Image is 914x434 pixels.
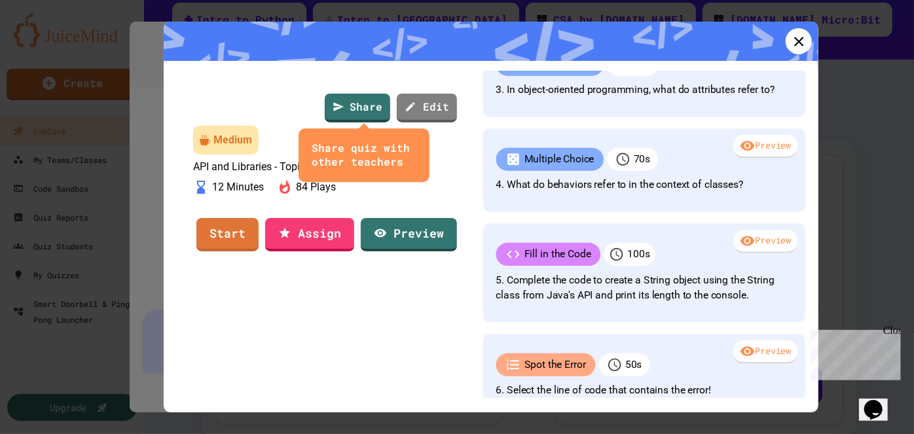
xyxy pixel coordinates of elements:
div: Chat with us now!Close [5,5,90,83]
div: Medium [213,132,252,148]
p: 70 s [634,152,650,168]
p: Multiple Choice [524,152,594,168]
p: 6. Select the line of code that contains the error! [496,383,793,399]
a: Start [196,218,259,251]
p: Spot the Error [524,357,586,373]
p: Fill in the Code [524,247,591,262]
p: 4. What do behaviors refer to in the context of classes? [496,177,793,193]
p: API and Libraries - Topic 1.7 [193,161,458,173]
div: Preview [733,230,797,253]
p: 5. Complete the code to create a String object using the String class from Java's API and print i... [496,272,793,303]
a: Assign [265,218,354,251]
p: 50 s [625,357,642,373]
a: Edit [397,94,457,122]
a: Preview [361,218,457,251]
p: 12 Minutes [212,179,264,195]
iframe: chat widget [805,325,901,380]
div: Preview [733,135,797,158]
p: 100 s [628,247,650,262]
p: 3. In object-oriented programming, what do attributes refer to? [496,82,793,98]
a: Share [325,94,390,122]
p: 84 Plays [296,179,336,195]
div: Preview [733,340,797,364]
iframe: chat widget [859,382,901,421]
div: Share quiz with other teachers [312,141,416,169]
